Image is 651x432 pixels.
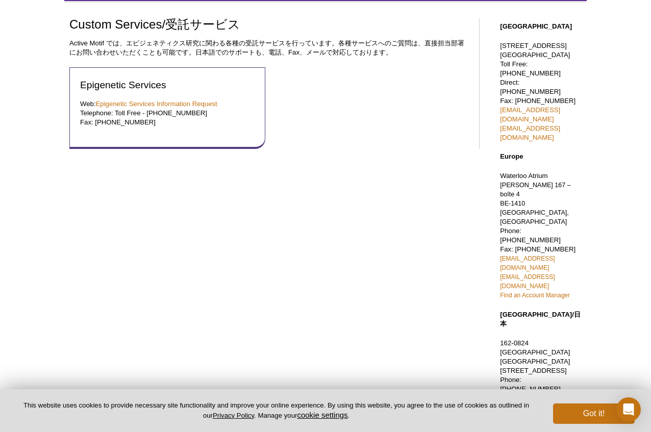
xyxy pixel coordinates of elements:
[96,100,217,108] a: Epigenetic Services Information Request
[500,182,571,225] span: [PERSON_NAME] 167 – boîte 4 BE-1410 [GEOGRAPHIC_DATA], [GEOGRAPHIC_DATA]
[69,39,469,57] p: Active Motif では、エピジェネティクス研究に関わる各種の受託サービスを行っています。各種サービスへのご質問は、直接担当部署にお問い合わせいただくことも可能です。日本語でのサポートも、...
[500,153,523,160] strong: Europe
[500,106,560,123] a: [EMAIL_ADDRESS][DOMAIN_NAME]
[500,124,560,141] a: [EMAIL_ADDRESS][DOMAIN_NAME]
[213,412,254,419] a: Privacy Policy
[500,292,570,299] a: Find an Account Manager
[616,397,641,422] div: Open Intercom Messenger
[16,401,536,420] p: This website uses cookies to provide necessary site functionality and improve your online experie...
[297,411,347,419] button: cookie settings
[553,403,635,424] button: Got it!
[500,41,582,142] p: [STREET_ADDRESS] [GEOGRAPHIC_DATA] Toll Free: [PHONE_NUMBER] Direct: [PHONE_NUMBER] Fax: [PHONE_N...
[500,339,582,421] p: 162-0824 [GEOGRAPHIC_DATA][GEOGRAPHIC_DATA] [STREET_ADDRESS] Phone: [PHONE_NUMBER] Fax: [PHONE_NU...
[500,311,581,327] strong: [GEOGRAPHIC_DATA]/日本
[80,78,255,92] h2: Epigenetic Services
[80,99,255,127] p: Web: Telephone: Toll Free - [PHONE_NUMBER] Fax: [PHONE_NUMBER]
[500,255,555,271] a: [EMAIL_ADDRESS][DOMAIN_NAME]
[500,22,572,30] strong: [GEOGRAPHIC_DATA]
[69,18,469,33] h1: Custom Services/受託サービス
[500,273,555,290] a: [EMAIL_ADDRESS][DOMAIN_NAME]
[500,171,582,300] p: Waterloo Atrium Phone: [PHONE_NUMBER] Fax: [PHONE_NUMBER]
